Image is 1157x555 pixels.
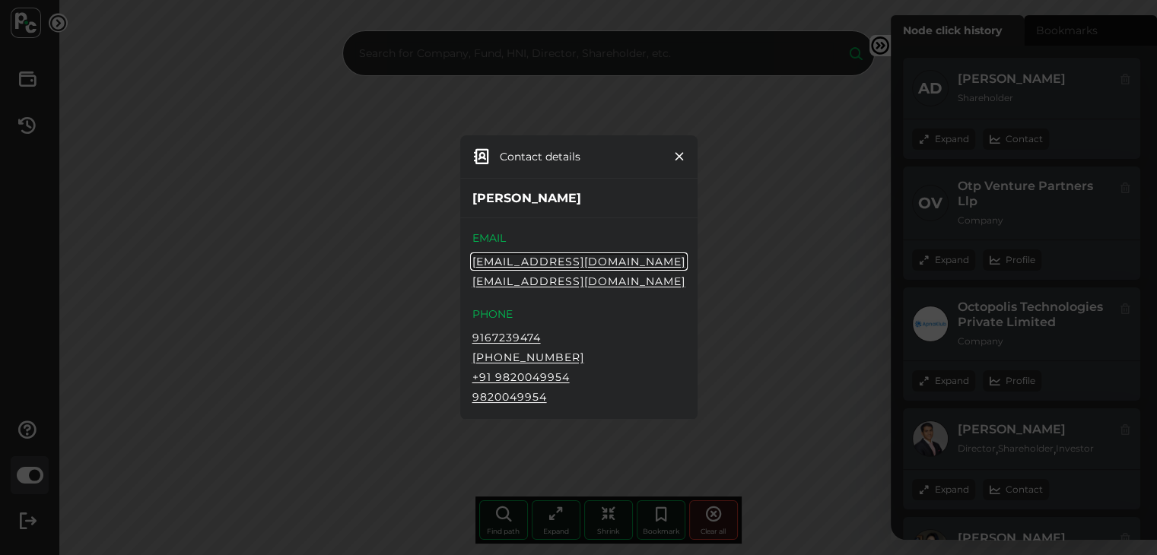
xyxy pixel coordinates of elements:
[472,230,685,246] div: EMAIL
[472,350,584,364] a: [PHONE_NUMBER]
[500,149,580,164] span: Contact details
[472,274,685,288] a: [EMAIL_ADDRESS][DOMAIN_NAME]
[472,370,570,384] a: +91 9820049954
[472,390,547,404] a: 9820049954
[460,179,698,218] div: [PERSON_NAME]
[472,331,541,344] a: 9167239474
[472,255,685,268] a: [EMAIL_ADDRESS][DOMAIN_NAME]
[472,306,685,322] div: PHONE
